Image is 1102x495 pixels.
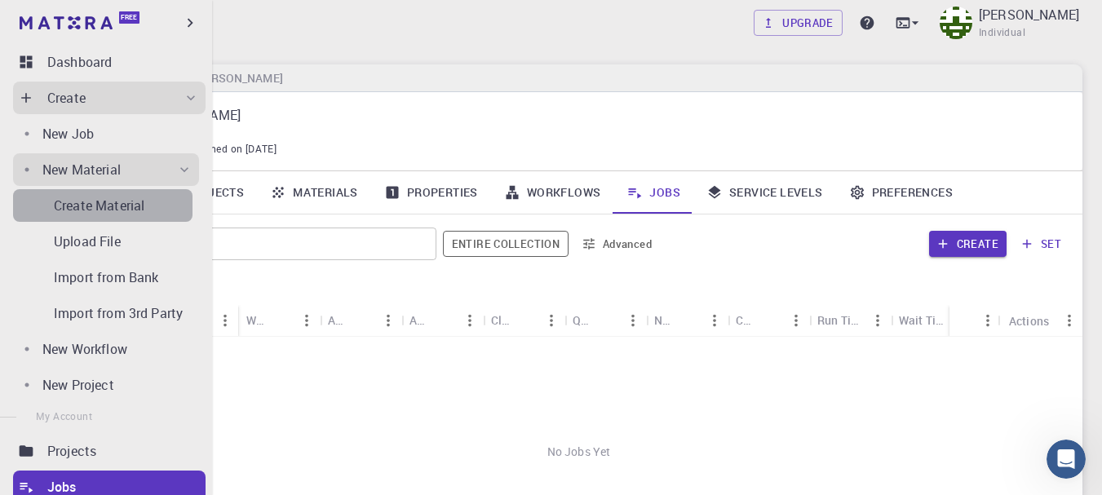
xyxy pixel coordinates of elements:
button: Sort [268,307,294,334]
a: Create Material [13,189,193,222]
span: My Account [36,409,92,422]
a: New Workflow [13,333,199,365]
button: Menu [865,307,891,334]
button: Menu [457,307,483,334]
p: [PERSON_NAME] [979,5,1079,24]
button: Sort [431,307,457,334]
div: Workflow Name [246,304,268,336]
a: Jobs [613,171,693,214]
div: Run Time [809,304,891,336]
div: Queue [564,304,646,336]
button: Entire collection [443,231,569,257]
button: Menu [975,307,1001,334]
div: Create [13,82,206,114]
div: New Material [13,153,199,186]
p: Create Material [54,196,144,215]
p: Dashboard [47,52,112,72]
button: Advanced [575,231,660,257]
span: Filter throughout whole library including sets (folders) [443,231,569,257]
button: Menu [701,307,728,334]
button: Sort [675,307,701,334]
div: Application [328,304,349,336]
button: Sort [594,307,620,334]
div: Cores [728,304,809,336]
p: Import from Bank [54,267,158,287]
a: New Project [13,369,199,401]
a: Preferences [836,171,966,214]
h6: [PERSON_NAME] [187,69,282,87]
button: Sort [757,307,783,334]
div: Nodes [654,304,675,336]
a: Materials [257,171,371,214]
p: New Workflow [42,339,127,359]
div: Wait Time [891,304,972,336]
div: Nodes [646,304,728,336]
p: New Material [42,160,121,179]
p: Upload File [54,232,121,251]
a: Upload File [13,225,193,258]
p: New Job [42,124,94,144]
p: New Project [42,375,114,395]
button: Menu [1056,307,1082,334]
a: Import from 3rd Party [13,297,193,329]
button: Sort [512,307,538,334]
button: Menu [620,307,646,334]
button: Menu [294,307,320,334]
button: Menu [375,307,401,334]
button: set [1013,231,1069,257]
a: Workflows [491,171,614,214]
div: Status [949,305,1001,337]
a: Projects [13,435,206,467]
button: Menu [783,307,809,334]
button: Menu [538,307,564,334]
button: Sort [958,307,984,334]
a: Upgrade [754,10,843,36]
button: Sort [349,307,375,334]
p: [PERSON_NAME] [140,105,1056,125]
span: Soporte [33,11,91,26]
div: Workflow Name [238,304,320,336]
button: Create [929,231,1007,257]
div: Queue [573,304,594,336]
div: Application [320,304,401,336]
p: Create [47,88,86,108]
div: Cores [736,304,757,336]
div: Actions [1009,305,1049,337]
a: Properties [371,171,491,214]
span: Individual [979,24,1025,41]
div: Run Time [817,304,865,336]
button: Menu [946,307,972,334]
button: Menu [212,307,238,334]
p: Import from 3rd Party [54,303,183,323]
div: Wait Time [899,304,946,336]
div: Application Version [409,304,431,336]
p: Projects [47,441,96,461]
div: Application Version [401,304,483,336]
a: Service Levels [693,171,836,214]
div: Cluster [483,304,564,336]
img: logo [20,16,113,29]
a: Dashboard [13,46,206,78]
span: Joined on [DATE] [196,141,277,157]
img: Yilmair Rodriguez [940,7,972,39]
a: Import from Bank [13,261,193,294]
iframe: Intercom live chat [1047,440,1086,479]
div: Actions [1001,305,1082,337]
a: New Job [13,117,199,150]
div: Cluster [491,304,512,336]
